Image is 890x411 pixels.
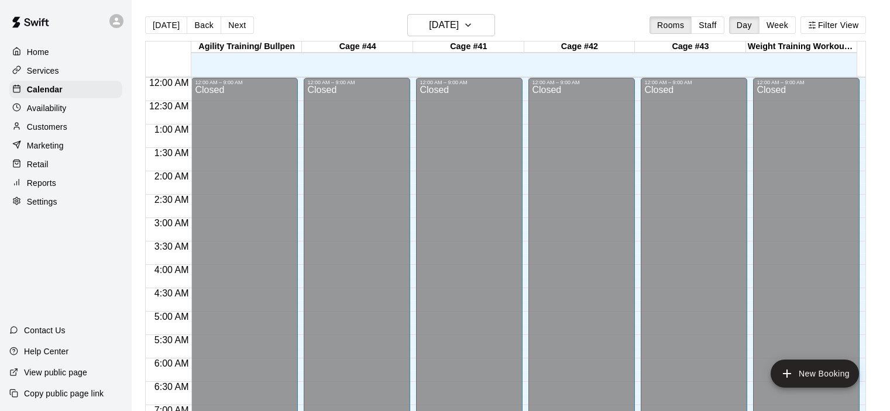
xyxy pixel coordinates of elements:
[24,346,68,357] p: Help Center
[524,42,635,53] div: Cage #42
[691,16,724,34] button: Staff
[771,360,859,388] button: add
[9,43,122,61] a: Home
[152,241,192,251] span: 3:30 AM
[9,193,122,210] a: Settings
[152,312,192,322] span: 5:00 AM
[27,102,67,114] p: Availability
[9,156,122,173] a: Retail
[27,84,63,95] p: Calendar
[757,80,856,85] div: 12:00 AM – 9:00 AM
[650,16,692,34] button: Rooms
[532,80,631,85] div: 12:00 AM – 9:00 AM
[152,195,192,205] span: 2:30 AM
[152,265,192,275] span: 4:00 AM
[9,62,122,80] a: Services
[27,140,64,151] p: Marketing
[27,121,67,133] p: Customers
[152,218,192,228] span: 3:00 AM
[27,177,56,189] p: Reports
[9,118,122,136] a: Customers
[746,42,857,53] div: Weight Training Workout Area
[187,16,221,34] button: Back
[152,358,192,368] span: 6:00 AM
[146,78,192,88] span: 12:00 AM
[407,14,495,36] button: [DATE]
[27,196,57,208] p: Settings
[729,16,760,34] button: Day
[27,65,59,77] p: Services
[152,125,192,134] span: 1:00 AM
[9,174,122,192] a: Reports
[9,99,122,117] a: Availability
[9,137,122,154] a: Marketing
[429,17,459,33] h6: [DATE]
[759,16,796,34] button: Week
[221,16,253,34] button: Next
[800,16,866,34] button: Filter View
[152,382,192,392] span: 6:30 AM
[146,101,192,111] span: 12:30 AM
[152,335,192,345] span: 5:30 AM
[145,16,187,34] button: [DATE]
[24,367,87,378] p: View public page
[413,42,524,53] div: Cage #41
[635,42,746,53] div: Cage #43
[302,42,413,53] div: Cage #44
[307,80,407,85] div: 12:00 AM – 9:00 AM
[9,81,122,98] a: Calendar
[152,288,192,298] span: 4:30 AM
[152,171,192,181] span: 2:00 AM
[24,324,66,336] p: Contact Us
[195,80,294,85] div: 12:00 AM – 9:00 AM
[27,46,49,58] p: Home
[27,158,49,170] p: Retail
[644,80,744,85] div: 12:00 AM – 9:00 AM
[420,80,519,85] div: 12:00 AM – 9:00 AM
[24,388,104,399] p: Copy public page link
[152,148,192,158] span: 1:30 AM
[191,42,303,53] div: Agility Training/ Bullpen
